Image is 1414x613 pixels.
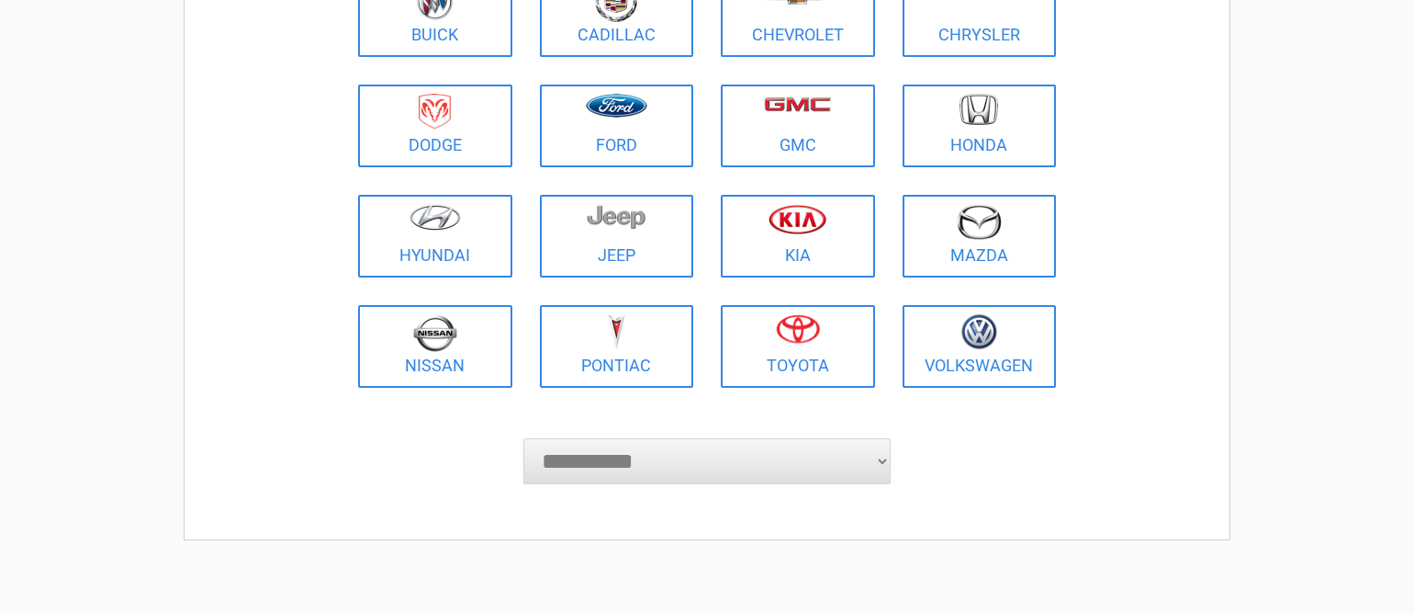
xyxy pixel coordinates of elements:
img: jeep [587,204,645,230]
a: Volkswagen [903,305,1057,388]
img: mazda [956,204,1002,240]
img: hyundai [410,204,461,231]
a: Mazda [903,195,1057,278]
a: Hyundai [358,195,512,278]
img: gmc [764,96,831,112]
img: toyota [776,314,820,344]
a: Ford [540,85,694,167]
img: volkswagen [961,314,997,350]
a: Pontiac [540,305,694,388]
a: Jeep [540,195,694,278]
a: Nissan [358,305,512,388]
img: dodge [419,94,451,130]
a: Dodge [358,85,512,167]
a: Toyota [721,305,875,388]
a: Kia [721,195,875,278]
img: nissan [413,314,457,352]
a: Honda [903,85,1057,167]
img: honda [959,94,998,126]
img: ford [586,94,647,118]
a: GMC [721,85,875,167]
img: kia [769,204,826,234]
img: pontiac [607,314,625,349]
